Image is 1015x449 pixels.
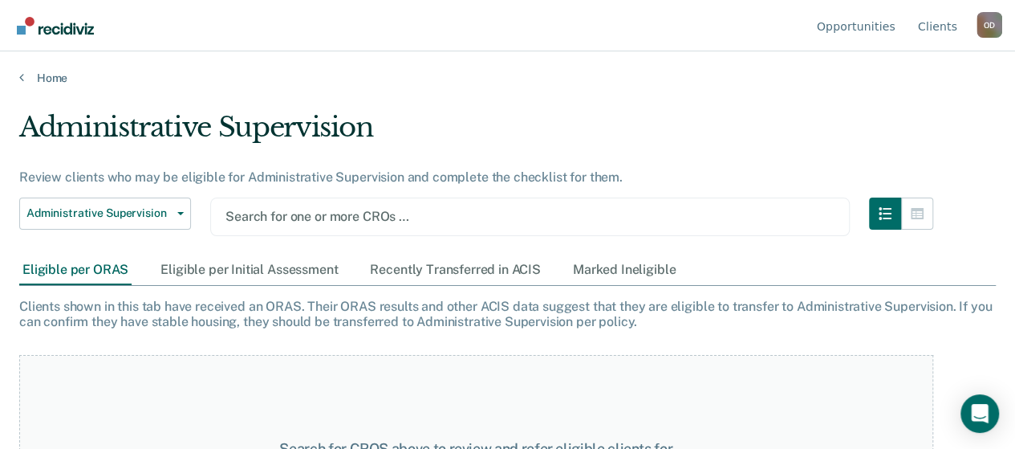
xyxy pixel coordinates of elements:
a: Home [19,71,996,85]
div: Review clients who may be eligible for Administrative Supervision and complete the checklist for ... [19,169,933,185]
button: Administrative Supervision [19,198,191,230]
div: Eligible per Initial Assessment [157,255,341,285]
div: Recently Transferred in ACIS [367,255,544,285]
span: Administrative Supervision [26,206,171,220]
img: Recidiviz [17,17,94,35]
div: Administrative Supervision [19,111,933,157]
div: Marked Ineligible [570,255,679,285]
div: O D [976,12,1002,38]
button: Profile dropdown button [976,12,1002,38]
div: Open Intercom Messenger [960,394,999,433]
div: Eligible per ORAS [19,255,132,285]
div: Clients shown in this tab have received an ORAS. Their ORAS results and other ACIS data suggest t... [19,299,996,329]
